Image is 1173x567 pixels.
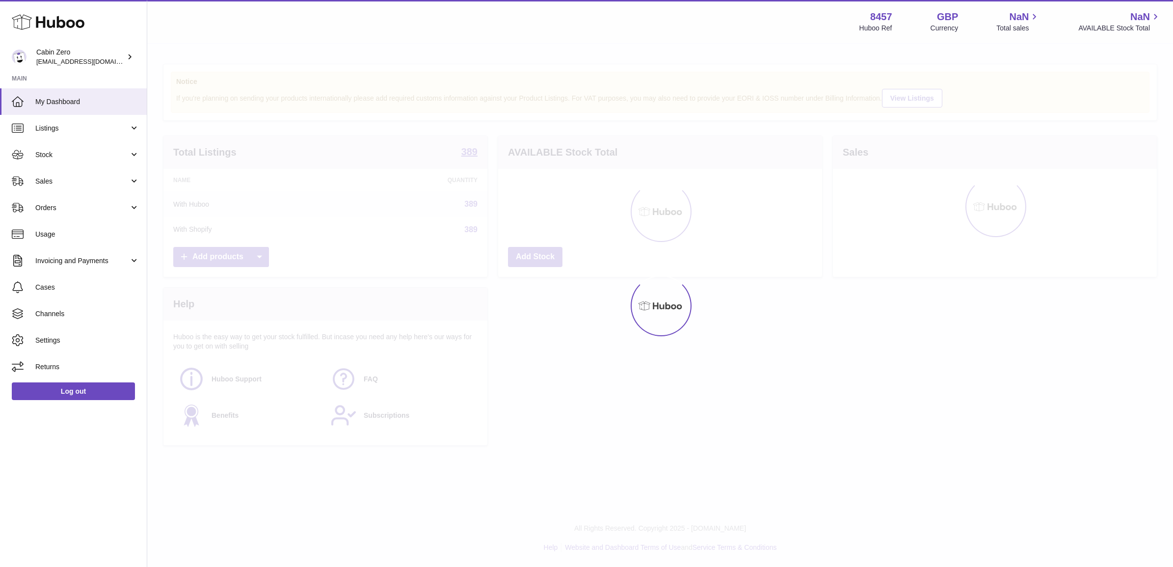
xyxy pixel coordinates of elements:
[35,177,129,186] span: Sales
[996,24,1040,33] span: Total sales
[35,124,129,133] span: Listings
[12,382,135,400] a: Log out
[859,24,892,33] div: Huboo Ref
[996,10,1040,33] a: NaN Total sales
[931,24,959,33] div: Currency
[35,203,129,213] span: Orders
[1130,10,1150,24] span: NaN
[35,256,129,266] span: Invoicing and Payments
[35,283,139,292] span: Cases
[937,10,958,24] strong: GBP
[870,10,892,24] strong: 8457
[35,309,139,319] span: Channels
[12,50,27,64] img: internalAdmin-8457@internal.huboo.com
[1009,10,1029,24] span: NaN
[35,336,139,345] span: Settings
[1078,10,1161,33] a: NaN AVAILABLE Stock Total
[35,97,139,107] span: My Dashboard
[35,150,129,160] span: Stock
[35,230,139,239] span: Usage
[35,362,139,372] span: Returns
[1078,24,1161,33] span: AVAILABLE Stock Total
[36,48,125,66] div: Cabin Zero
[36,57,144,65] span: [EMAIL_ADDRESS][DOMAIN_NAME]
